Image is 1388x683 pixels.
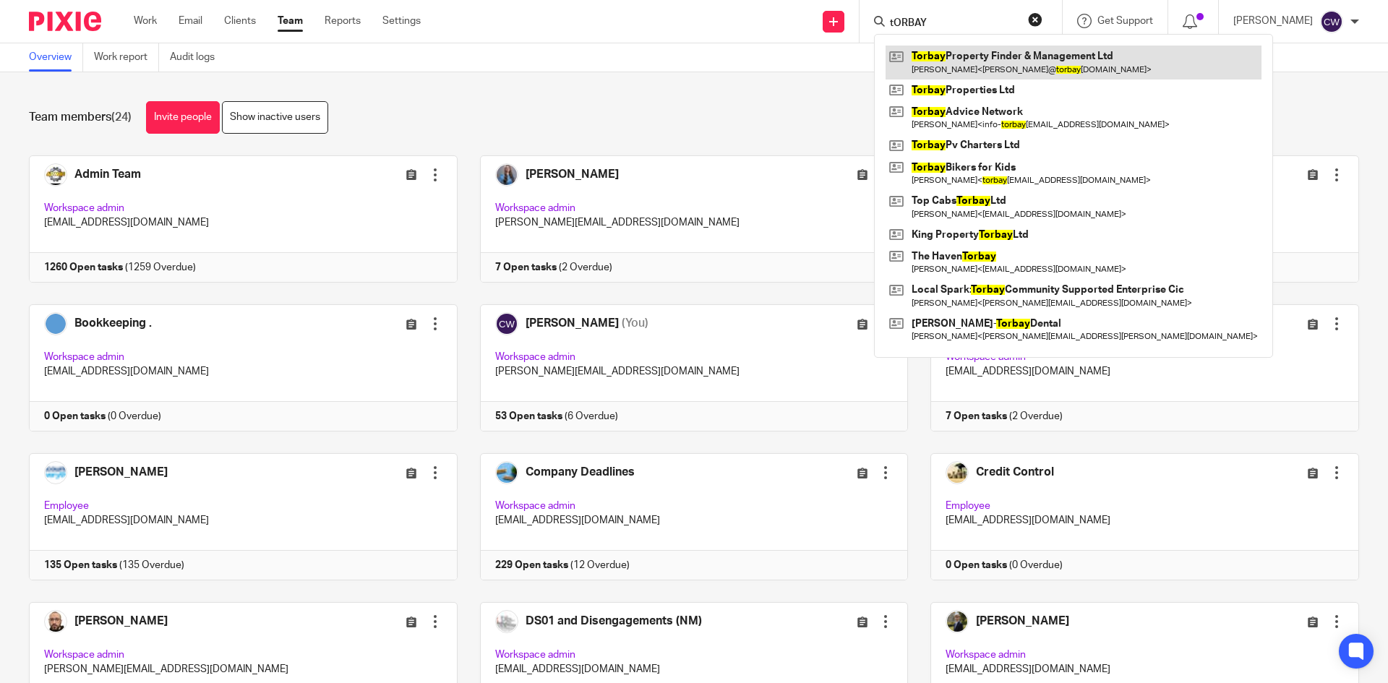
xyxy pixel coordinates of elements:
span: (24) [111,111,132,123]
a: Team [278,14,303,28]
h1: Team members [29,110,132,125]
a: Settings [382,14,421,28]
a: Work [134,14,157,28]
span: Get Support [1097,16,1153,26]
input: Search [888,17,1019,30]
a: Email [179,14,202,28]
img: Pixie [29,12,101,31]
a: Overview [29,43,83,72]
a: Clients [224,14,256,28]
button: Clear [1028,12,1042,27]
a: Work report [94,43,159,72]
p: [PERSON_NAME] [1233,14,1313,28]
a: Invite people [146,101,220,134]
img: svg%3E [1320,10,1343,33]
a: Reports [325,14,361,28]
a: Show inactive users [222,101,328,134]
a: Audit logs [170,43,226,72]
